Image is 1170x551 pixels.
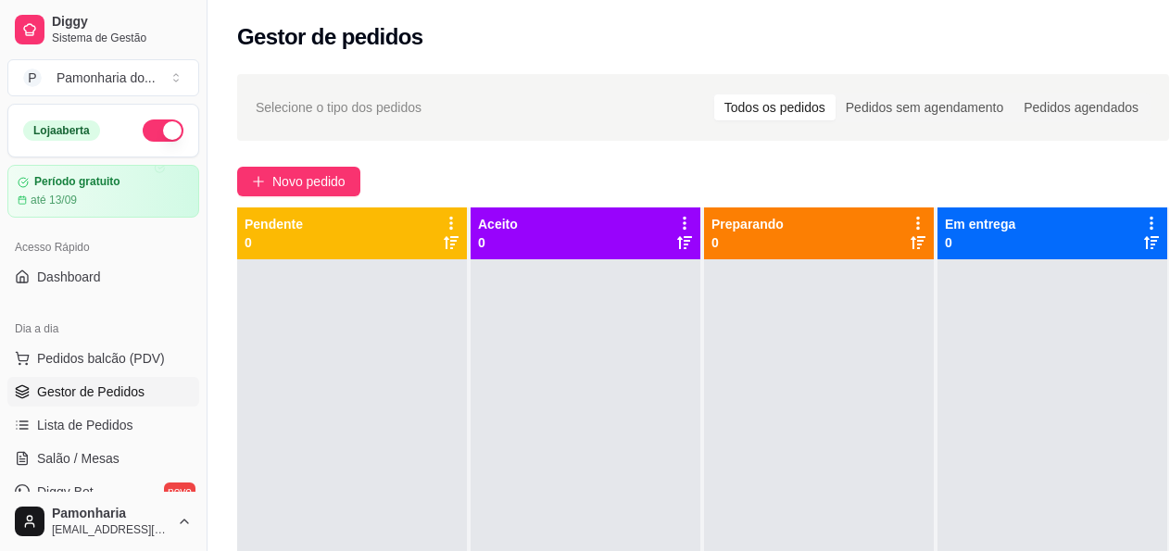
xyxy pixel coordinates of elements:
span: Sistema de Gestão [52,31,192,45]
p: 0 [245,233,303,252]
p: 0 [945,233,1015,252]
div: Loja aberta [23,120,100,141]
span: P [23,69,42,87]
h2: Gestor de pedidos [237,22,423,52]
button: Novo pedido [237,167,360,196]
span: Salão / Mesas [37,449,120,468]
button: Select a team [7,59,199,96]
div: Pamonharia do ... [57,69,156,87]
article: até 13/09 [31,193,77,207]
span: [EMAIL_ADDRESS][DOMAIN_NAME] [52,522,170,537]
span: plus [252,175,265,188]
span: Diggy [52,14,192,31]
a: Dashboard [7,262,199,292]
div: Pedidos agendados [1013,94,1149,120]
span: Diggy Bot [37,482,94,501]
a: Diggy Botnovo [7,477,199,507]
article: Período gratuito [34,175,120,189]
span: Gestor de Pedidos [37,382,145,401]
p: 0 [478,233,518,252]
button: Pamonharia[EMAIL_ADDRESS][DOMAIN_NAME] [7,499,199,544]
a: Lista de Pedidos [7,410,199,440]
a: Gestor de Pedidos [7,377,199,407]
span: Selecione o tipo dos pedidos [256,97,421,118]
span: Novo pedido [272,171,346,192]
span: Dashboard [37,268,101,286]
span: Lista de Pedidos [37,416,133,434]
div: Acesso Rápido [7,232,199,262]
div: Pedidos sem agendamento [836,94,1013,120]
a: Salão / Mesas [7,444,199,473]
span: Pedidos balcão (PDV) [37,349,165,368]
p: Preparando [711,215,784,233]
p: Aceito [478,215,518,233]
button: Alterar Status [143,119,183,142]
div: Dia a dia [7,314,199,344]
span: Pamonharia [52,506,170,522]
button: Pedidos balcão (PDV) [7,344,199,373]
p: Em entrega [945,215,1015,233]
a: Período gratuitoaté 13/09 [7,165,199,218]
div: Todos os pedidos [714,94,836,120]
p: 0 [711,233,784,252]
a: DiggySistema de Gestão [7,7,199,52]
p: Pendente [245,215,303,233]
